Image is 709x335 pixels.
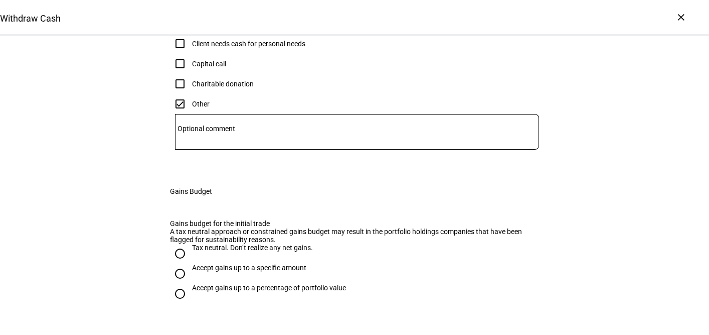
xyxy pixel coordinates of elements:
div: Client needs cash for personal needs [192,40,305,48]
div: Accept gains up to a specific amount [192,264,306,272]
div: × [673,9,689,25]
div: Charitable donation [192,80,254,88]
div: Tax neutral. Don’t realize any net gains. [192,244,313,252]
div: Accept gains up to a percentage of portfolio value [192,284,346,292]
div: Capital call [192,60,226,68]
div: Other [192,100,210,108]
div: A tax neutral approach or constrained gains budget may result in the portfolio holdings companies... [170,228,539,244]
div: Gains Budget [170,187,212,195]
mat-label: Optional comment [178,125,235,133]
div: Gains budget for the initial trade [170,219,539,228]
